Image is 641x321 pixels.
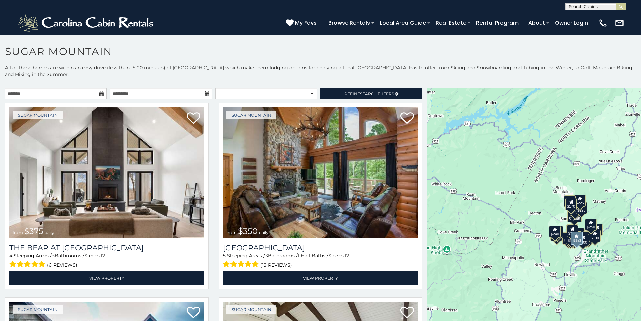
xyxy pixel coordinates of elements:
div: $350 [571,232,583,245]
span: from [13,230,23,235]
div: $125 [576,202,587,214]
a: RefineSearchFilters [320,88,422,99]
a: Owner Login [551,17,592,29]
span: (6 reviews) [47,261,77,269]
div: $155 [591,224,603,236]
div: $225 [574,195,586,207]
a: View Property [223,271,418,285]
a: Sugar Mountain [226,111,276,119]
span: daily [45,230,54,235]
div: Sleeping Areas / Bathrooms / Sleeps: [223,252,418,269]
div: $240 [564,195,576,207]
div: $170 [565,198,577,210]
div: $1,095 [567,210,582,222]
div: $240 [549,226,561,238]
div: Sleeping Areas / Bathrooms / Sleeps: [9,252,204,269]
h3: The Bear At Sugar Mountain [9,243,204,252]
div: $500 [577,234,589,246]
span: $375 [24,226,43,236]
a: Sugar Mountain [13,111,63,119]
span: 3 [265,253,268,259]
a: Real Estate [432,17,470,29]
a: View Property [9,271,204,285]
a: Add to favorites [187,306,200,320]
img: phone-regular-white.png [598,18,608,28]
span: Refine Filters [344,91,394,96]
div: $190 [589,230,601,242]
img: The Bear At Sugar Mountain [9,107,204,238]
a: Add to favorites [400,306,414,320]
a: Add to favorites [187,111,200,126]
a: Rental Program [473,17,522,29]
span: 1 Half Baths / [298,253,328,259]
a: Local Area Guide [377,17,429,29]
span: $350 [238,226,258,236]
span: 4 [9,253,12,259]
img: mail-regular-white.png [615,18,624,28]
a: The Bear At Sugar Mountain from $375 daily [9,107,204,238]
div: $195 [581,232,592,244]
a: The Bear At [GEOGRAPHIC_DATA] [9,243,204,252]
img: Grouse Moor Lodge [223,107,418,238]
div: $250 [585,219,597,231]
span: My Favs [295,19,317,27]
a: My Favs [286,19,318,27]
h3: Grouse Moor Lodge [223,243,418,252]
div: $190 [566,224,578,236]
span: 12 [345,253,349,259]
img: White-1-2.png [17,13,156,33]
span: 12 [101,253,105,259]
a: Add to favorites [400,111,414,126]
span: from [226,230,237,235]
div: $300 [567,225,578,237]
a: Sugar Mountain [13,305,63,314]
span: Search [360,91,378,96]
a: [GEOGRAPHIC_DATA] [223,243,418,252]
span: 5 [223,253,226,259]
span: daily [259,230,269,235]
div: $155 [565,233,576,245]
div: $175 [566,232,577,244]
span: 3 [52,253,55,259]
a: Browse Rentals [325,17,373,29]
a: Sugar Mountain [226,305,276,314]
div: $200 [573,228,585,240]
a: About [525,17,548,29]
span: (13 reviews) [260,261,292,269]
a: Grouse Moor Lodge from $350 daily [223,107,418,238]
